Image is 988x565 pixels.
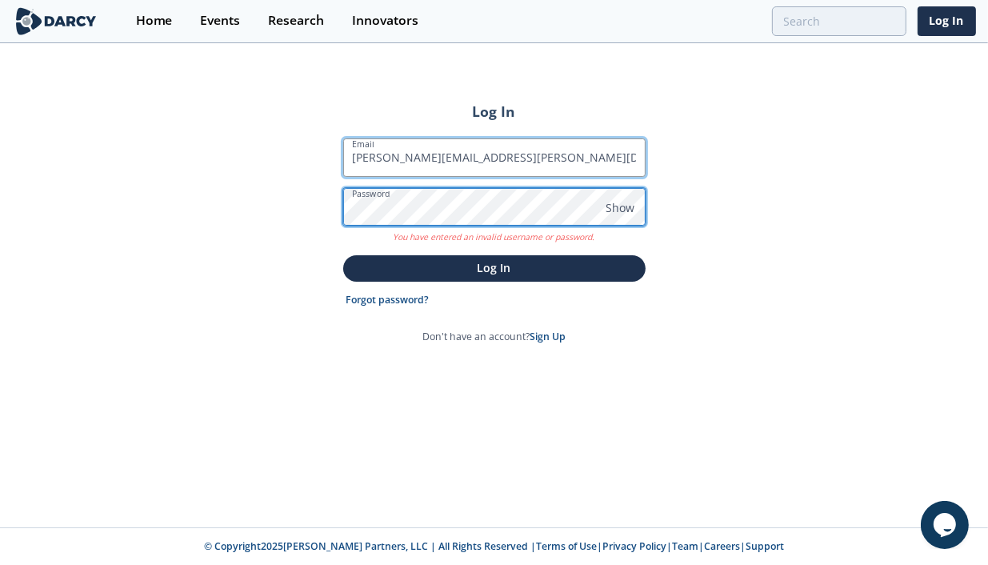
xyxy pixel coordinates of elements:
[343,226,646,244] p: You have entered an invalid username or password.
[343,101,646,122] h2: Log In
[346,293,429,307] a: Forgot password?
[352,138,374,150] label: Email
[921,501,972,549] iframe: chat widget
[136,14,173,27] div: Home
[352,187,390,200] label: Password
[602,539,666,553] a: Privacy Policy
[536,539,597,553] a: Terms of Use
[269,14,325,27] div: Research
[107,539,882,554] p: © Copyright 2025 [PERSON_NAME] Partners, LLC | All Rights Reserved | | | | |
[530,330,566,343] a: Sign Up
[201,14,241,27] div: Events
[918,6,976,36] a: Log In
[343,255,646,282] button: Log In
[353,14,419,27] div: Innovators
[13,7,100,35] img: logo-wide.svg
[746,539,784,553] a: Support
[772,6,906,36] input: Advanced Search
[704,539,740,553] a: Careers
[606,199,635,216] span: Show
[672,539,698,553] a: Team
[422,330,566,344] p: Don't have an account?
[354,259,634,276] p: Log In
